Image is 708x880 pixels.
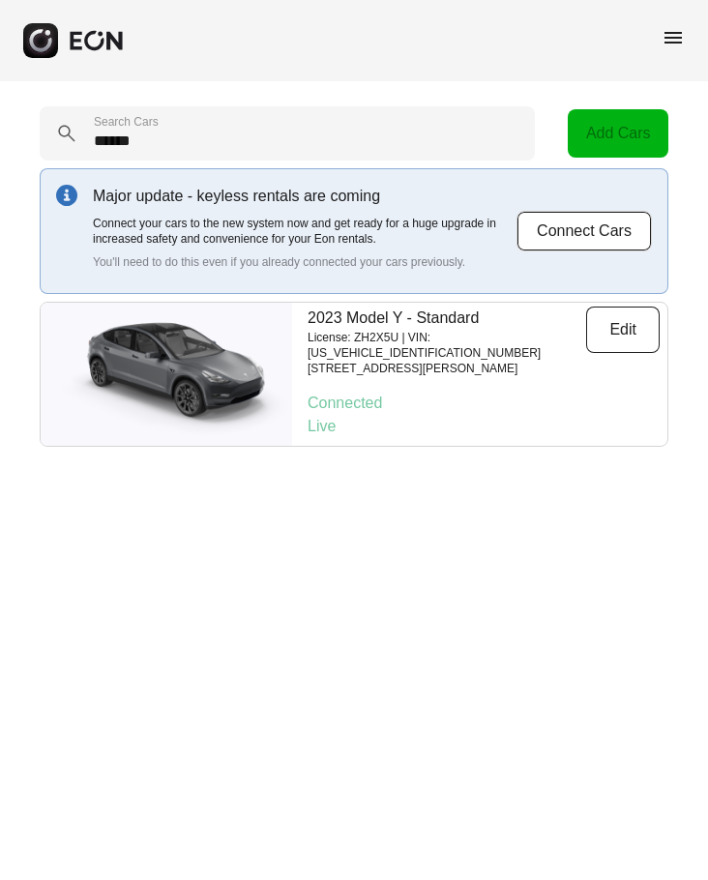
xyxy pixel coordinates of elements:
[586,307,660,353] button: Edit
[308,392,660,415] p: Connected
[308,361,586,376] p: [STREET_ADDRESS][PERSON_NAME]
[56,185,77,206] img: info
[516,211,652,251] button: Connect Cars
[308,307,586,330] p: 2023 Model Y - Standard
[308,415,660,438] p: Live
[93,185,516,208] p: Major update - keyless rentals are coming
[41,311,292,437] img: car
[308,330,586,361] p: License: ZH2X5U | VIN: [US_VEHICLE_IDENTIFICATION_NUMBER]
[94,114,159,130] label: Search Cars
[93,254,516,270] p: You'll need to do this even if you already connected your cars previously.
[93,216,516,247] p: Connect your cars to the new system now and get ready for a huge upgrade in increased safety and ...
[662,26,685,49] span: menu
